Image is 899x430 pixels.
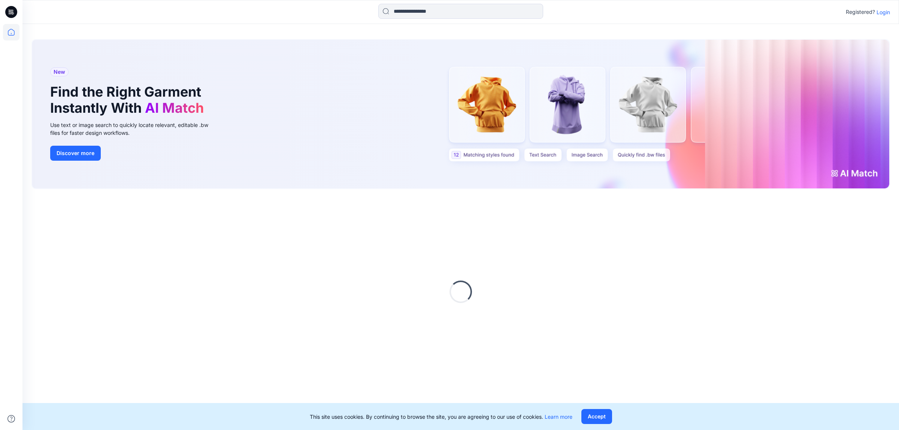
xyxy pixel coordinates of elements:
span: New [54,67,65,76]
p: This site uses cookies. By continuing to browse the site, you are agreeing to our use of cookies. [310,413,572,421]
span: AI Match [145,100,204,116]
button: Discover more [50,146,101,161]
h1: Find the Right Garment Instantly With [50,84,208,116]
a: Learn more [545,414,572,420]
div: Use text or image search to quickly locate relevant, editable .bw files for faster design workflows. [50,121,219,137]
button: Accept [581,409,612,424]
p: Login [877,8,890,16]
p: Registered? [846,7,875,16]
